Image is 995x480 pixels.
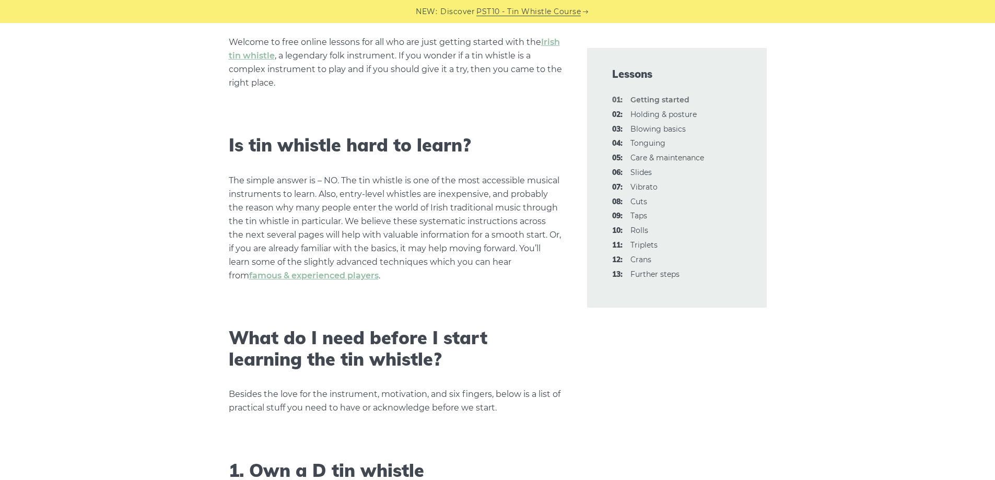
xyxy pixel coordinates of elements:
[440,6,475,18] span: Discover
[249,271,379,280] a: famous & experienced players
[630,168,652,177] a: 06:Slides
[612,268,623,281] span: 13:
[612,94,623,107] span: 01:
[630,255,651,264] a: 12:Crans
[630,240,658,250] a: 11:Triplets
[612,67,742,81] span: Lessons
[612,181,623,194] span: 07:
[612,123,623,136] span: 03:
[612,210,623,223] span: 09:
[630,153,704,162] a: 05:Care & maintenance
[229,135,562,156] h2: Is tin whistle hard to learn?
[630,138,665,148] a: 04:Tonguing
[612,109,623,121] span: 02:
[612,225,623,237] span: 10:
[630,110,697,119] a: 02:Holding & posture
[630,270,680,279] a: 13:Further steps
[416,6,437,18] span: NEW:
[630,95,689,104] strong: Getting started
[476,6,581,18] a: PST10 - Tin Whistle Course
[229,327,562,370] h2: What do I need before I start learning the tin whistle?
[229,36,562,90] p: Welcome to free online lessons for all who are just getting started with the , a legendary folk i...
[630,226,648,235] a: 10:Rolls
[229,388,562,415] p: Besides the love for the instrument, motivation, and six fingers, below is a list of practical st...
[612,167,623,179] span: 06:
[612,152,623,165] span: 05:
[229,174,562,283] p: The simple answer is – NO. The tin whistle is one of the most accessible musical instruments to l...
[612,196,623,208] span: 08:
[630,182,658,192] a: 07:Vibrato
[612,254,623,266] span: 12:
[630,124,686,134] a: 03:Blowing basics
[630,197,647,206] a: 08:Cuts
[630,211,647,220] a: 09:Taps
[612,239,623,252] span: 11:
[612,137,623,150] span: 04:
